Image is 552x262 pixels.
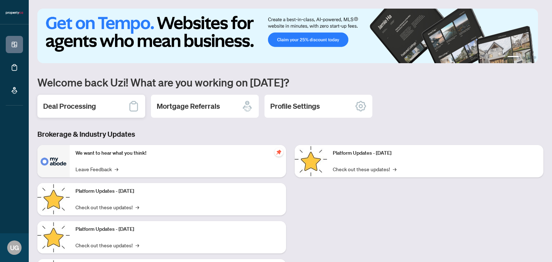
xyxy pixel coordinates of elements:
p: Platform Updates - [DATE] [333,149,538,157]
button: 1 [507,56,519,59]
img: Platform Updates - June 23, 2025 [295,145,327,177]
span: pushpin [275,148,283,156]
h3: Brokerage & Industry Updates [37,129,543,139]
span: → [135,241,139,249]
p: Platform Updates - [DATE] [75,225,280,233]
a: Leave Feedback→ [75,165,118,173]
h2: Profile Settings [270,101,320,111]
h2: Deal Processing [43,101,96,111]
button: 2 [522,56,525,59]
span: → [115,165,118,173]
h1: Welcome back Uzi! What are you working on [DATE]? [37,75,543,89]
img: We want to hear what you think! [37,145,70,177]
button: 4 [533,56,536,59]
a: Check out these updates!→ [75,241,139,249]
button: 3 [528,56,530,59]
a: Check out these updates!→ [75,203,139,211]
button: Open asap [523,237,545,258]
h2: Mortgage Referrals [157,101,220,111]
img: Platform Updates - July 21, 2025 [37,221,70,253]
span: → [393,165,396,173]
span: → [135,203,139,211]
img: logo [6,11,23,15]
a: Check out these updates!→ [333,165,396,173]
p: We want to hear what you think! [75,149,280,157]
img: Slide 0 [37,9,538,63]
span: UG [10,243,19,253]
img: Platform Updates - September 16, 2025 [37,183,70,215]
p: Platform Updates - [DATE] [75,187,280,195]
